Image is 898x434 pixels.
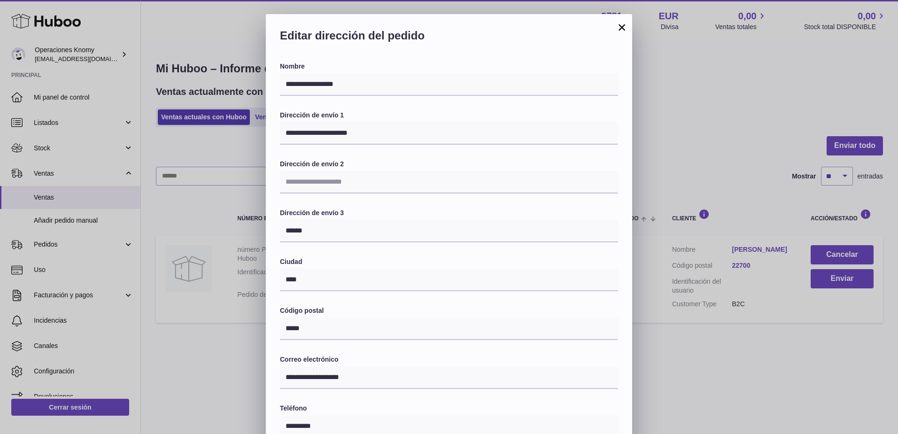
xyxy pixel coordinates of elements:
label: Dirección de envío 3 [280,209,618,217]
label: Correo electrónico [280,355,618,364]
label: Nombre [280,62,618,71]
button: × [616,22,627,33]
label: Ciudad [280,257,618,266]
label: Teléfono [280,404,618,413]
label: Código postal [280,306,618,315]
label: Dirección de envío 1 [280,111,618,120]
label: Dirección de envío 2 [280,160,618,169]
h2: Editar dirección del pedido [280,28,618,48]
